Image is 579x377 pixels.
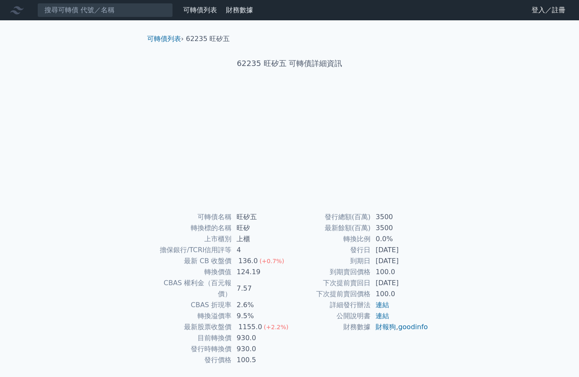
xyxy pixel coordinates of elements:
td: 124.19 [231,267,289,278]
td: 旺矽五 [231,212,289,223]
td: 轉換標的名稱 [150,223,231,234]
td: 最新 CB 收盤價 [150,256,231,267]
td: CBAS 權利金（百元報價） [150,278,231,300]
td: 最新餘額(百萬) [289,223,370,234]
td: 發行價格 [150,355,231,366]
td: 轉換價值 [150,267,231,278]
td: 擔保銀行/TCRI信用評等 [150,245,231,256]
td: 財務數據 [289,322,370,333]
td: 旺矽 [231,223,289,234]
li: › [147,34,184,44]
td: 100.0 [370,267,429,278]
td: 可轉債名稱 [150,212,231,223]
td: 下次提前賣回價格 [289,289,370,300]
td: 100.0 [370,289,429,300]
td: , [370,322,429,333]
a: 連結 [376,312,389,320]
a: 登入／註冊 [525,3,572,17]
td: 上市櫃別 [150,234,231,245]
a: 財報狗 [376,323,396,331]
td: 公開說明書 [289,311,370,322]
td: 最新股票收盤價 [150,322,231,333]
a: 財務數據 [226,6,253,14]
td: 目前轉換價 [150,333,231,344]
td: CBAS 折現率 [150,300,231,311]
td: 轉換比例 [289,234,370,245]
td: [DATE] [370,245,429,256]
td: 到期日 [289,256,370,267]
td: [DATE] [370,256,429,267]
td: 7.57 [231,278,289,300]
td: 發行總額(百萬) [289,212,370,223]
a: 連結 [376,301,389,309]
li: 62235 旺矽五 [186,34,230,44]
td: 930.0 [231,333,289,344]
td: 9.5% [231,311,289,322]
span: (+2.2%) [264,324,288,330]
td: 轉換溢價率 [150,311,231,322]
span: (+0.7%) [259,258,284,264]
a: 可轉債列表 [183,6,217,14]
div: 136.0 [237,256,259,267]
td: 100.5 [231,355,289,366]
div: 1155.0 [237,322,264,333]
td: 上櫃 [231,234,289,245]
td: 發行日 [289,245,370,256]
td: 到期賣回價格 [289,267,370,278]
td: 發行時轉換價 [150,344,231,355]
input: 搜尋可轉債 代號／名稱 [37,3,173,17]
h1: 62235 旺矽五 可轉債詳細資訊 [140,58,439,69]
td: 3500 [370,212,429,223]
td: 0.0% [370,234,429,245]
td: 下次提前賣回日 [289,278,370,289]
a: 可轉債列表 [147,35,181,43]
td: 詳細發行辦法 [289,300,370,311]
td: 2.6% [231,300,289,311]
td: 4 [231,245,289,256]
td: 3500 [370,223,429,234]
td: [DATE] [370,278,429,289]
a: goodinfo [398,323,428,331]
td: 930.0 [231,344,289,355]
